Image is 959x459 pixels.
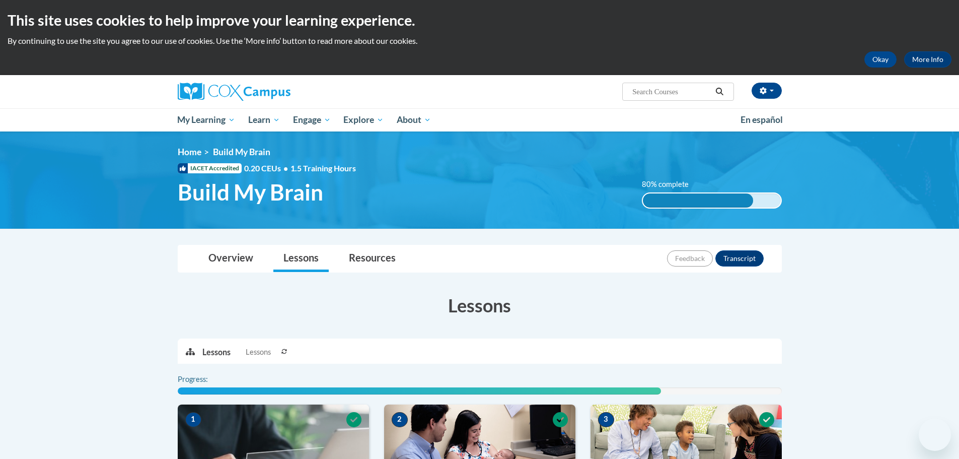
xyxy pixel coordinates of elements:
button: Okay [864,51,897,68]
h2: This site uses cookies to help improve your learning experience. [8,10,951,30]
span: 3 [598,412,614,427]
span: Engage [293,114,331,126]
a: Lessons [273,245,329,272]
span: 2 [392,412,408,427]
button: Search [712,86,727,98]
a: Engage [286,108,337,132]
span: Build My Brain [213,147,270,157]
span: IACET Accredited [178,163,242,173]
span: 0.20 CEUs [244,163,290,174]
p: By continuing to use the site you agree to our use of cookies. Use the ‘More info’ button to read... [8,35,951,46]
span: My Learning [177,114,235,126]
a: En español [734,109,789,130]
span: Lessons [246,347,271,358]
span: 1.5 Training Hours [290,163,356,173]
label: 80% complete [642,179,700,190]
iframe: Button to launch messaging window [919,419,951,451]
button: Account Settings [752,83,782,99]
span: About [397,114,431,126]
span: En español [741,114,783,125]
span: 1 [185,412,201,427]
a: More Info [904,51,951,68]
span: Explore [343,114,384,126]
a: About [390,108,437,132]
span: Build My Brain [178,179,323,206]
button: Transcript [715,250,764,267]
label: Progress: [178,374,236,385]
a: Explore [337,108,390,132]
div: 80% complete [643,193,753,208]
button: Feedback [667,250,713,267]
img: Cox Campus [178,83,290,101]
a: Overview [198,245,263,272]
a: Resources [339,245,406,272]
p: Lessons [202,347,231,358]
a: Home [178,147,201,157]
span: • [283,163,288,173]
span: Learn [248,114,280,126]
h3: Lessons [178,293,782,318]
a: Learn [242,108,286,132]
a: Cox Campus [178,83,369,101]
div: Main menu [163,108,797,132]
a: My Learning [171,108,242,132]
input: Search Courses [631,86,712,98]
